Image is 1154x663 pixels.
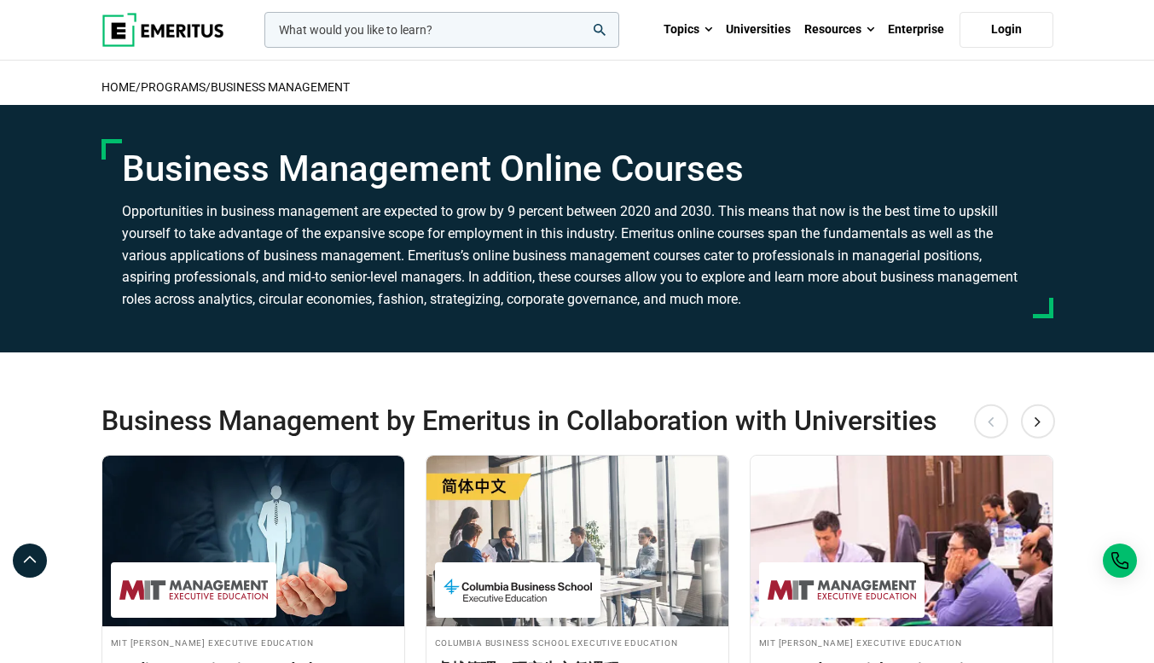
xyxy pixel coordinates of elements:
[122,201,1033,310] h3: Opportunities in business management are expected to grow by 9 percent between 2020 and 2030. Thi...
[211,80,350,94] a: Business Management
[759,635,1044,649] h4: MIT [PERSON_NAME] Executive Education
[101,69,1053,105] h2: / /
[1021,404,1055,439] button: Next
[101,404,958,438] h2: Business Management by Emeritus in Collaboration with Universities
[768,571,916,609] img: MIT Sloan Executive Education
[101,80,136,94] a: home
[974,404,1008,439] button: Previous
[751,456,1053,626] img: Postgraduate Diploma in Business Management (E-Learning) | Online Leadership Course
[960,12,1053,48] a: Login
[264,12,619,48] input: woocommerce-product-search-field-0
[444,571,592,609] img: Columbia Business School Executive Education
[426,456,728,626] img: 卓越管理：研究生文凭课程 | Online Digital Transformation Course
[435,635,720,649] h4: Columbia Business School Executive Education
[102,456,404,626] img: Leading Organizations and Change | Online Leadership Course
[122,148,1033,190] h1: Business Management Online Courses
[141,80,206,94] a: Programs
[119,571,268,609] img: MIT Sloan Executive Education
[111,635,396,649] h4: MIT [PERSON_NAME] Executive Education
